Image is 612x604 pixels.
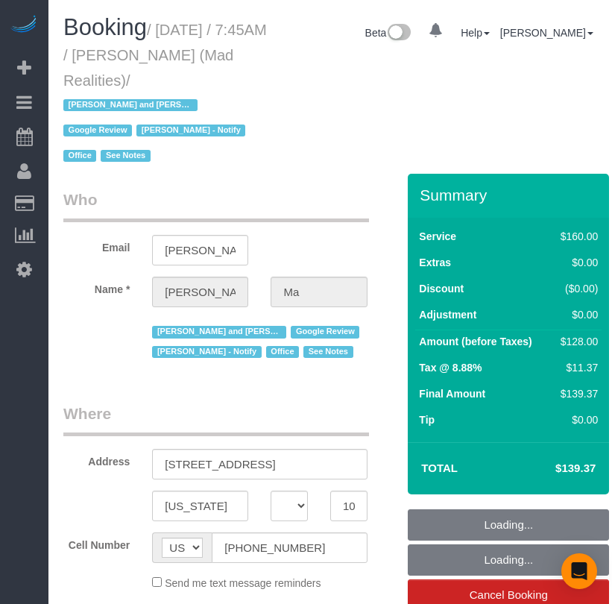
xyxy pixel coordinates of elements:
span: [PERSON_NAME] - Notify [136,125,245,136]
span: [PERSON_NAME] and [PERSON_NAME] Preferred [152,326,286,338]
input: Email [152,235,248,265]
span: Office [266,346,299,358]
span: See Notes [101,150,150,162]
input: City [152,491,248,521]
label: Tax @ 8.88% [419,360,482,375]
label: Tip [419,412,435,427]
span: See Notes [303,346,353,358]
div: $11.37 [555,360,598,375]
label: Email [52,235,141,255]
div: $0.00 [555,412,598,427]
span: [PERSON_NAME] - Notify [152,346,261,358]
label: Name * [52,277,141,297]
span: [PERSON_NAME] and [PERSON_NAME] Preferred [63,99,198,111]
legend: Where [63,403,369,436]
input: Zip Code [330,491,367,521]
div: $139.37 [555,386,598,401]
legend: Who [63,189,369,222]
img: Automaid Logo [9,15,39,36]
span: Office [63,150,96,162]
img: New interface [386,24,411,43]
label: Adjustment [419,307,476,322]
div: $0.00 [555,255,598,270]
span: Booking [63,14,147,40]
label: Extras [419,255,451,270]
label: Service [419,229,456,244]
label: Discount [419,281,464,296]
input: Last Name [271,277,367,307]
a: Help [461,27,490,39]
span: Google Review [63,125,132,136]
h4: $139.37 [511,462,596,475]
label: Cell Number [52,532,141,553]
h3: Summary [420,186,602,204]
input: Cell Number [212,532,367,563]
div: $160.00 [555,229,598,244]
label: Amount (before Taxes) [419,334,531,349]
strong: Total [421,462,458,474]
span: Google Review [291,326,359,338]
a: [PERSON_NAME] [500,27,593,39]
small: / [DATE] / 7:45AM / [PERSON_NAME] (Mad Realities) [63,22,267,165]
label: Final Amount [419,386,485,401]
input: First Name [152,277,248,307]
span: Send me text message reminders [165,577,321,589]
div: $0.00 [555,307,598,322]
label: Address [52,449,141,469]
div: ($0.00) [555,281,598,296]
div: $128.00 [555,334,598,349]
div: Open Intercom Messenger [561,553,597,589]
a: Beta [365,27,411,39]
